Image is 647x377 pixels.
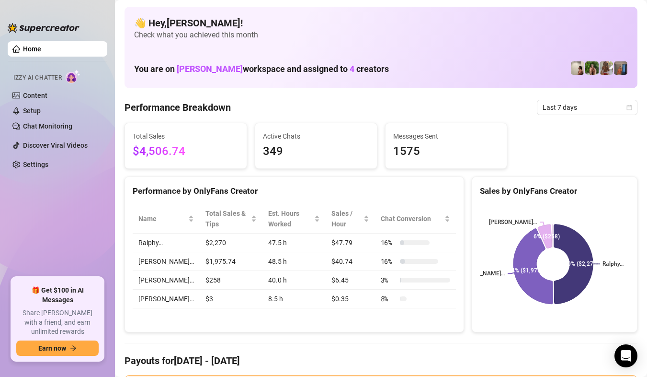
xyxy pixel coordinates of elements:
[200,252,262,271] td: $1,975.74
[133,271,200,290] td: [PERSON_NAME]…
[200,271,262,290] td: $258
[480,185,629,198] div: Sales by OnlyFans Creator
[138,213,186,224] span: Name
[133,185,456,198] div: Performance by OnlyFans Creator
[600,61,613,75] img: Nathaniel
[200,290,262,308] td: $3
[70,345,77,352] span: arrow-right
[393,131,499,141] span: Messages Sent
[16,286,99,305] span: 🎁 Get $100 in AI Messages
[381,213,443,224] span: Chat Conversion
[177,64,243,74] span: [PERSON_NAME]
[350,64,354,74] span: 4
[134,30,628,40] span: Check what you achieved this month
[262,234,326,252] td: 47.5 h
[200,234,262,252] td: $2,270
[200,204,262,234] th: Total Sales & Tips
[205,208,249,229] span: Total Sales & Tips
[23,45,41,53] a: Home
[133,290,200,308] td: [PERSON_NAME]…
[263,131,369,141] span: Active Chats
[23,92,47,99] a: Content
[133,131,239,141] span: Total Sales
[626,105,632,110] span: calendar
[66,70,80,83] img: AI Chatter
[326,234,375,252] td: $47.79
[331,208,362,229] span: Sales / Hour
[134,64,389,74] h1: You are on workspace and assigned to creators
[133,252,200,271] td: [PERSON_NAME]…
[489,219,537,225] text: [PERSON_NAME]…
[326,204,375,234] th: Sales / Hour
[602,261,624,268] text: Ralphy…
[23,141,88,149] a: Discover Viral Videos
[133,234,200,252] td: Ralphy…
[125,354,637,367] h4: Payouts for [DATE] - [DATE]
[125,101,231,114] h4: Performance Breakdown
[326,252,375,271] td: $40.74
[133,142,239,161] span: $4,506.74
[262,252,326,271] td: 48.5 h
[614,61,627,75] img: Wayne
[457,271,505,277] text: [PERSON_NAME]…
[614,344,637,367] div: Open Intercom Messenger
[133,204,200,234] th: Name
[375,204,456,234] th: Chat Conversion
[381,256,396,267] span: 16 %
[16,341,99,356] button: Earn nowarrow-right
[326,290,375,308] td: $0.35
[268,208,312,229] div: Est. Hours Worked
[134,16,628,30] h4: 👋 Hey, [PERSON_NAME] !
[381,275,396,285] span: 3 %
[571,61,584,75] img: Ralphy
[585,61,599,75] img: Nathaniel
[262,290,326,308] td: 8.5 h
[23,122,72,130] a: Chat Monitoring
[326,271,375,290] td: $6.45
[23,107,41,115] a: Setup
[23,161,48,168] a: Settings
[13,73,62,82] span: Izzy AI Chatter
[381,237,396,248] span: 16 %
[8,23,79,33] img: logo-BBDzfeDw.svg
[263,142,369,161] span: 349
[262,271,326,290] td: 40.0 h
[38,344,66,352] span: Earn now
[393,142,499,161] span: 1575
[543,100,632,115] span: Last 7 days
[16,308,99,337] span: Share [PERSON_NAME] with a friend, and earn unlimited rewards
[381,294,396,304] span: 8 %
